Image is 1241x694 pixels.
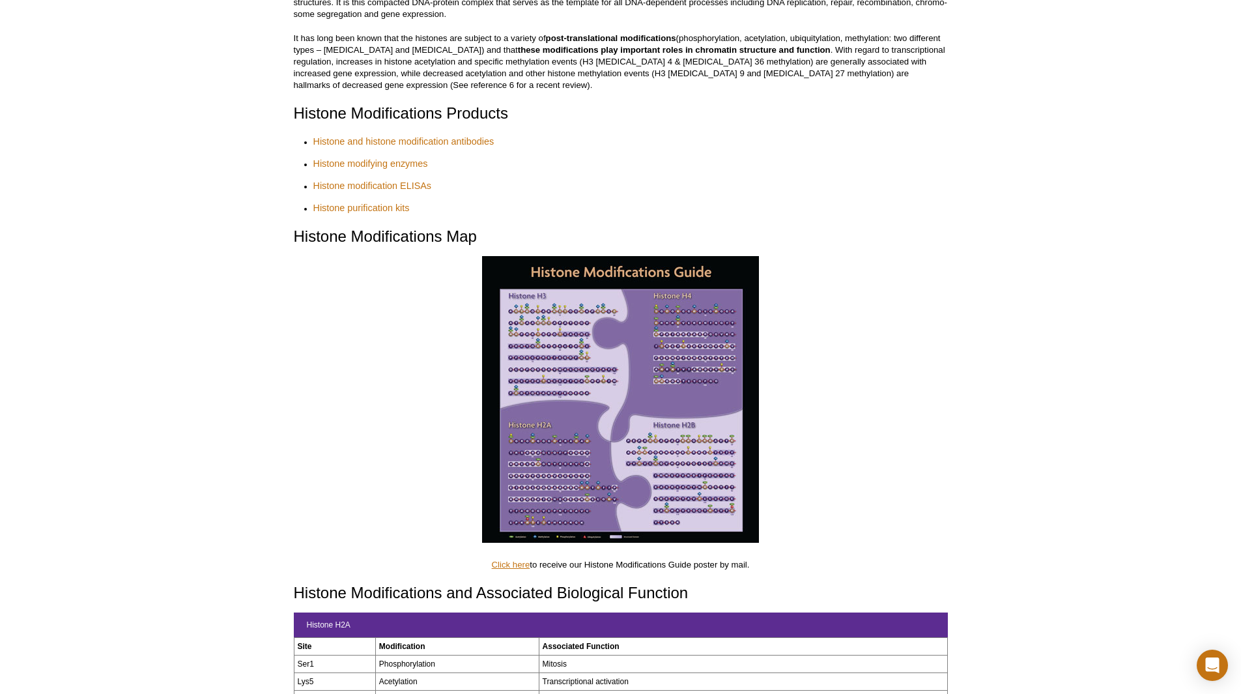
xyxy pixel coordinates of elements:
[294,227,948,246] h2: Histone Modifications Map
[539,672,947,690] td: Transcriptional activation
[313,200,410,216] a: Histone purification kits
[379,642,425,651] strong: Modification
[294,655,375,672] td: Ser1
[539,655,947,672] td: Mitosis
[313,156,428,171] a: Histone modifying enzymes
[294,672,375,690] td: Lys5
[1197,650,1228,681] div: Open Intercom Messenger
[482,256,759,543] img: Histone Modifications.
[518,45,831,55] strong: these modifications play important roles in chromatin structure and function
[294,584,948,603] h2: Histone Modifications and Associated Biological Function
[294,104,948,123] h2: Histone Modifications Products
[294,33,948,91] p: It has long been known that the histones are subject to a variety of (phosphorylation, acetylatio...
[375,655,539,672] td: Phosphorylation
[298,642,312,651] strong: Site
[375,672,539,690] td: Acetylation
[313,134,494,149] a: Histone and histone modification antibodies
[313,178,432,194] a: Histone modification ELISAs
[294,559,948,571] p: to receive our Histone Modifications Guide poster by mail.
[294,613,948,637] div: Histone H2A
[543,642,620,651] strong: Associated Function
[546,33,676,43] strong: post-translational modifications
[492,560,530,570] a: Click here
